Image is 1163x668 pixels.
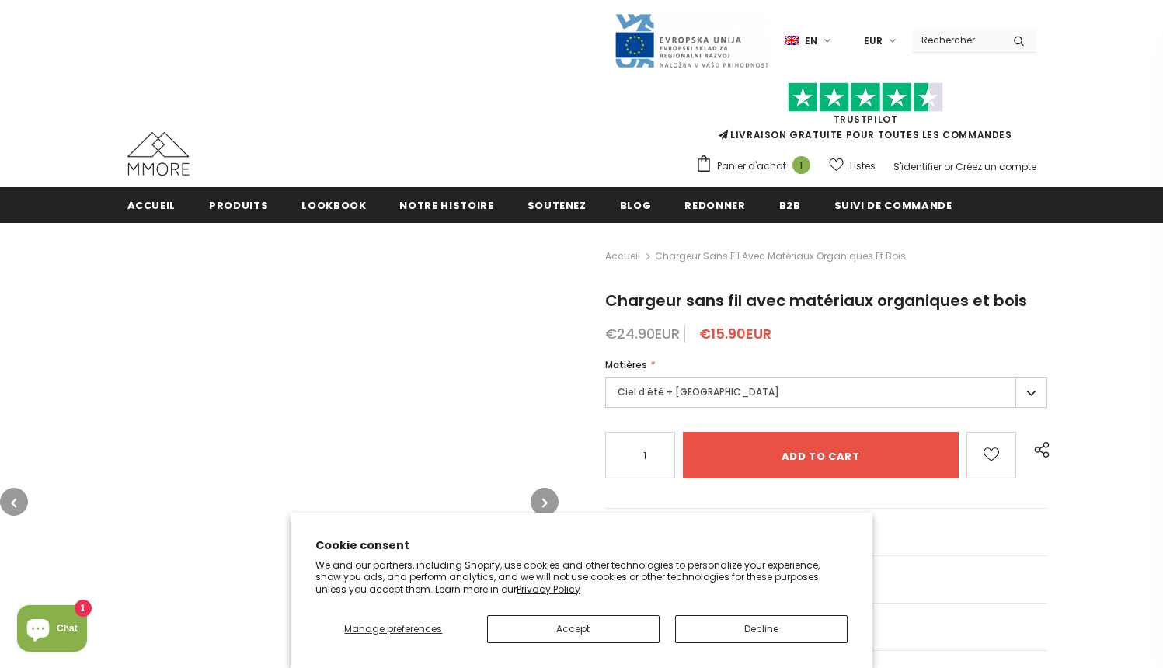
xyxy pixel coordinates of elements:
span: Notre histoire [399,198,493,213]
a: Suivi de commande [834,187,952,222]
a: Redonner [684,187,745,222]
a: TrustPilot [834,113,898,126]
img: Faites confiance aux étoiles pilotes [788,82,943,113]
span: €24.90EUR [605,324,680,343]
a: soutenez [528,187,587,222]
a: Privacy Policy [517,583,580,596]
span: Suivi de commande [834,198,952,213]
a: Notre histoire [399,187,493,222]
span: Redonner [684,198,745,213]
h2: Cookie consent [315,538,848,554]
span: en [805,33,817,49]
input: Add to cart [683,432,959,478]
p: We and our partners, including Shopify, use cookies and other technologies to personalize your ex... [315,559,848,596]
a: Produits [209,187,268,222]
a: Listes [829,152,876,179]
a: Panier d'achat 1 [695,155,818,178]
span: 1 [792,156,810,174]
span: Chargeur sans fil avec matériaux organiques et bois [655,247,906,266]
img: i-lang-1.png [785,34,799,47]
span: Manage preferences [344,622,442,635]
span: €15.90EUR [699,324,771,343]
label: Ciel d'été + [GEOGRAPHIC_DATA] [605,377,1048,408]
span: Lookbook [301,198,366,213]
span: Produits [209,198,268,213]
a: Lookbook [301,187,366,222]
span: B2B [779,198,801,213]
a: Les questions générales [605,509,1048,555]
span: EUR [864,33,883,49]
a: Javni Razpis [614,33,769,47]
a: Blog [620,187,652,222]
span: Listes [850,158,876,174]
input: Search Site [912,29,1001,51]
a: Accueil [127,187,176,222]
span: Accueil [127,198,176,213]
button: Accept [487,615,660,643]
a: S'identifier [893,160,942,173]
button: Decline [675,615,848,643]
span: or [944,160,953,173]
img: Cas MMORE [127,132,190,176]
span: Matières [605,358,647,371]
a: Accueil [605,247,640,266]
a: B2B [779,187,801,222]
span: Chargeur sans fil avec matériaux organiques et bois [605,290,1027,311]
span: LIVRAISON GRATUITE POUR TOUTES LES COMMANDES [695,89,1036,141]
button: Manage preferences [315,615,471,643]
span: Blog [620,198,652,213]
span: soutenez [528,198,587,213]
span: Panier d'achat [717,158,786,174]
a: Créez un compte [956,160,1036,173]
inbox-online-store-chat: Shopify online store chat [12,605,92,656]
img: Javni Razpis [614,12,769,69]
